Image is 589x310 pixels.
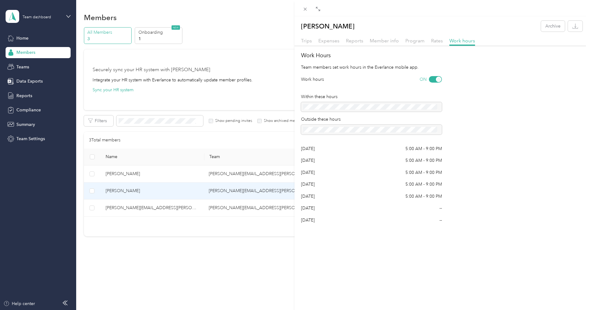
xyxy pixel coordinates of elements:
[301,145,315,152] p: [DATE]
[541,21,565,32] button: Archive
[420,76,427,83] span: ON
[301,181,315,187] p: [DATE]
[439,217,442,223] div: --
[405,181,442,187] div: 5:00 AM - 9:00 PM
[431,38,443,44] span: Rates
[301,193,315,200] p: [DATE]
[554,275,589,310] iframe: Everlance-gr Chat Button Frame
[346,38,363,44] span: Reports
[301,38,312,44] span: Trips
[405,193,442,200] div: 5:00 AM - 9:00 PM
[301,93,442,100] p: Within these hours
[405,169,442,176] div: 5:00 AM - 9:00 PM
[301,217,315,223] p: [DATE]
[301,21,355,32] p: [PERSON_NAME]
[301,116,442,123] p: Outside these hours
[318,38,339,44] span: Expenses
[405,157,442,164] div: 5:00 AM - 9:00 PM
[405,38,425,44] span: Program
[301,205,315,211] p: [DATE]
[301,64,582,71] p: Team members set work hours in the Everlance mobile app.
[439,205,442,211] div: --
[301,51,582,60] h2: Work Hours
[301,157,315,164] p: [DATE]
[301,169,315,176] p: [DATE]
[449,38,475,44] span: Work hours
[405,145,442,152] div: 5:00 AM - 9:00 PM
[301,76,324,83] p: Work hours
[370,38,399,44] span: Member info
